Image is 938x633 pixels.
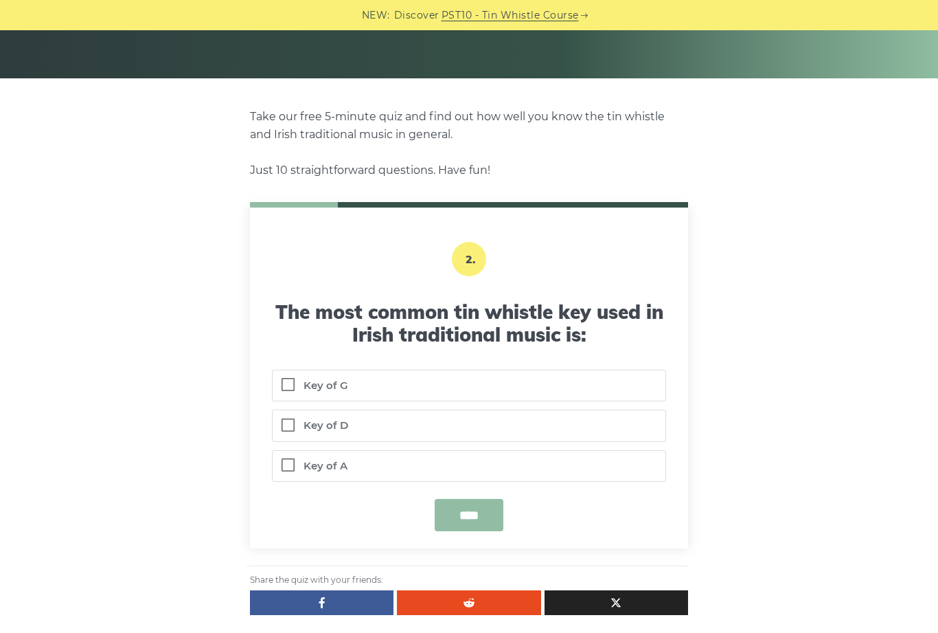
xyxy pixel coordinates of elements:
[272,300,666,346] h3: The most common tin whistle key used in Irish traditional music is:
[273,370,665,401] label: Key of G
[250,573,383,587] span: Share the quiz with your friends:
[273,410,665,441] label: Key of D
[442,8,579,23] a: PST10 - Tin Whistle Course
[250,108,688,179] p: Take our free 5-minute quiz and find out how well you know the tin whistle and Irish traditional ...
[394,8,439,23] span: Discover
[362,8,390,23] span: NEW:
[452,242,486,276] p: 2.
[273,451,665,482] label: Key of A
[250,202,338,208] span: /10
